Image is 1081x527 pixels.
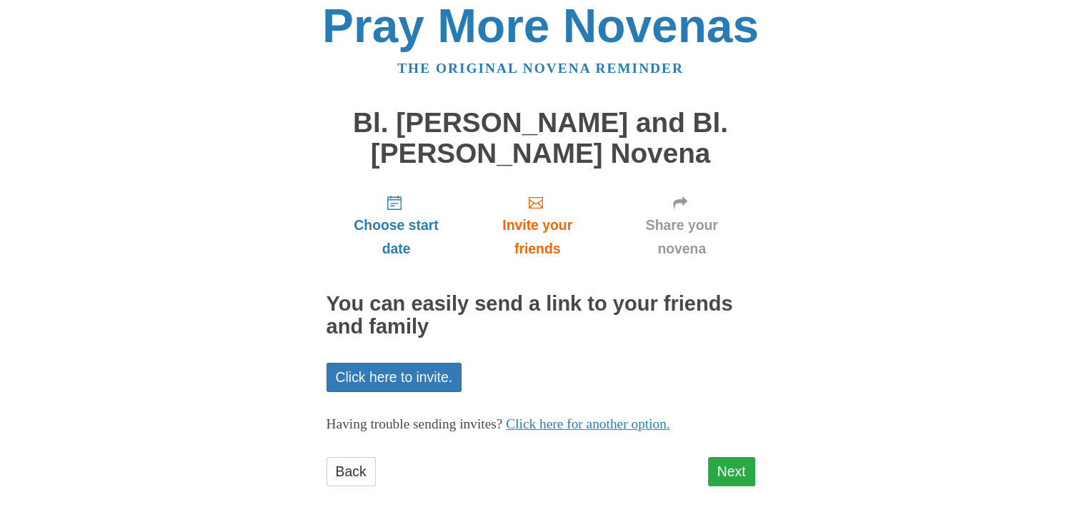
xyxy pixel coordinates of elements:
[397,61,684,76] a: The original novena reminder
[327,457,376,486] a: Back
[327,108,755,169] h1: Bl. [PERSON_NAME] and Bl. [PERSON_NAME] Novena
[327,183,467,268] a: Choose start date
[609,183,755,268] a: Share your novena
[708,457,755,486] a: Next
[623,214,741,261] span: Share your novena
[480,214,594,261] span: Invite your friends
[327,416,503,431] span: Having trouble sending invites?
[341,214,452,261] span: Choose start date
[327,293,755,338] h2: You can easily send a link to your friends and family
[327,363,462,392] a: Click here to invite.
[506,416,670,431] a: Click here for another option.
[466,183,608,268] a: Invite your friends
